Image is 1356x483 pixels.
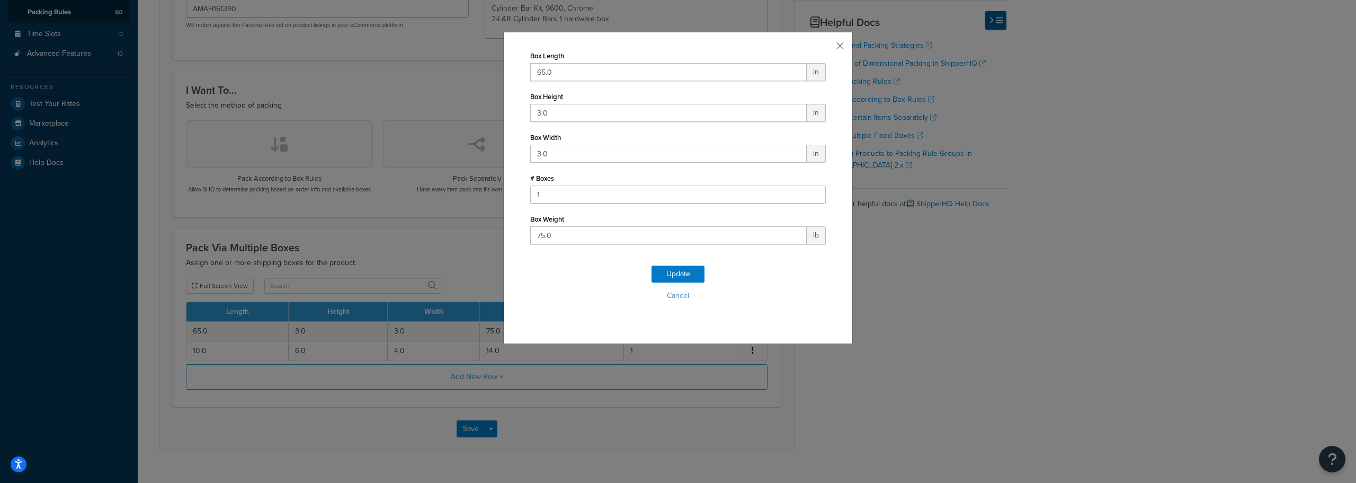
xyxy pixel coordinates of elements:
span: lb [807,226,826,244]
label: # Boxes [530,174,554,182]
label: Box Width [530,134,561,142]
label: Box Weight [530,215,564,223]
button: Cancel [530,288,826,304]
span: in [807,104,826,122]
span: in [807,63,826,81]
span: in [807,145,826,163]
button: Update [652,266,704,283]
label: Box Height [530,93,563,101]
label: Box Length [530,52,564,60]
